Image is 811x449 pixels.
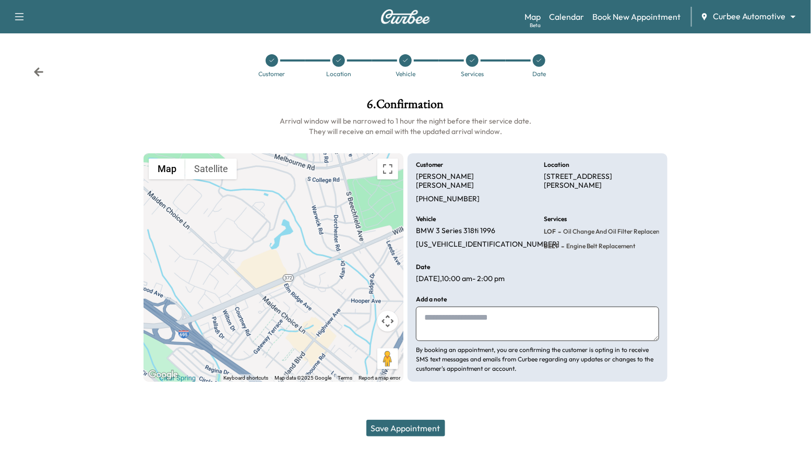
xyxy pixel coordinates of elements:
div: Beta [530,21,541,29]
h6: Location [544,162,569,168]
button: Keyboard shortcuts [223,374,268,382]
button: Drag Pegman onto the map to open Street View [377,348,398,369]
div: Customer [259,71,285,77]
div: Location [326,71,351,77]
a: Book New Appointment [592,10,681,23]
h6: Arrival window will be narrowed to 1 hour the night before their service date. They will receive ... [144,116,667,137]
span: Curbee Automotive [713,10,786,22]
a: Report a map error [359,375,400,381]
button: Show street map [149,159,185,179]
span: Engine Belt Replacement [564,242,636,250]
span: Map data ©2025 Google [275,375,331,381]
button: Toggle fullscreen view [377,159,398,179]
span: BELT [544,242,559,250]
h6: Vehicle [416,216,436,222]
button: Map camera controls [377,311,398,332]
span: - [556,226,561,237]
a: Open this area in Google Maps (opens a new window) [146,368,181,382]
p: [PHONE_NUMBER] [416,195,480,204]
p: [PERSON_NAME] [PERSON_NAME] [416,172,531,190]
div: Vehicle [396,71,415,77]
span: - [559,241,564,251]
img: Curbee Logo [380,9,431,24]
h1: 6 . Confirmation [144,98,667,116]
button: Show satellite imagery [185,159,237,179]
p: [STREET_ADDRESS][PERSON_NAME] [544,172,659,190]
div: Date [532,71,546,77]
h6: Customer [416,162,443,168]
span: Oil Change and Oil Filter Replacement - 6 qts [561,227,691,236]
h6: Services [544,216,567,222]
span: LOF [544,227,556,236]
p: By booking an appointment, you are confirming the customer is opting in to receive SMS text messa... [416,345,659,373]
button: Save Appointment [366,420,445,436]
p: BMW 3 Series 318ti 1996 [416,226,495,236]
h6: Add a note [416,296,447,302]
div: Back [33,67,44,77]
p: [US_VEHICLE_IDENTIFICATION_NUMBER] [416,240,559,249]
p: [DATE] , 10:00 am - 2:00 pm [416,274,505,284]
a: MapBeta [524,10,541,23]
div: Services [461,71,484,77]
a: Terms (opens in new tab) [338,375,352,381]
a: Calendar [549,10,584,23]
h6: Date [416,264,430,270]
img: Google [146,368,181,382]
